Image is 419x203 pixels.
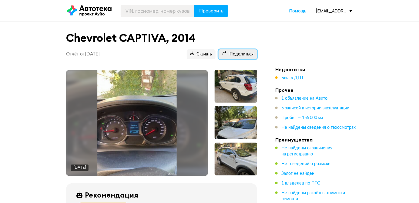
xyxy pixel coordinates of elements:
[66,32,257,45] h1: Chevrolet CAPTIVA, 2014
[281,96,327,101] span: 1 объявление на Авито
[275,87,360,93] h4: Прочее
[281,181,320,185] span: 1 владелец по ПТС
[316,8,352,14] div: [EMAIL_ADDRESS][PERSON_NAME][DOMAIN_NAME]
[199,8,223,13] span: Проверить
[281,125,356,130] span: Не найдены сведения о техосмотрах
[281,162,330,166] span: Нет сведений о розыске
[275,137,360,143] h4: Преимущества
[275,66,360,72] h4: Недостатки
[289,8,307,14] a: Помощь
[97,70,177,176] img: Main car
[190,52,212,57] span: Скачать
[222,52,253,57] span: Поделиться
[281,191,345,201] span: Не найдены расчёты стоимости ремонта
[281,76,303,80] span: Был в ДТП
[281,106,349,110] span: 5 записей в истории эксплуатации
[121,5,195,17] input: VIN, госномер, номер кузова
[194,5,228,17] button: Проверить
[66,51,100,57] p: Отчёт от [DATE]
[281,146,332,156] span: Не найдены ограничения на регистрацию
[281,171,314,176] span: Залог не найден
[85,191,138,199] div: Рекомендация
[73,165,86,171] div: [DATE]
[281,116,323,120] span: Пробег — 155 000 км
[187,49,216,59] button: Скачать
[219,49,257,59] button: Поделиться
